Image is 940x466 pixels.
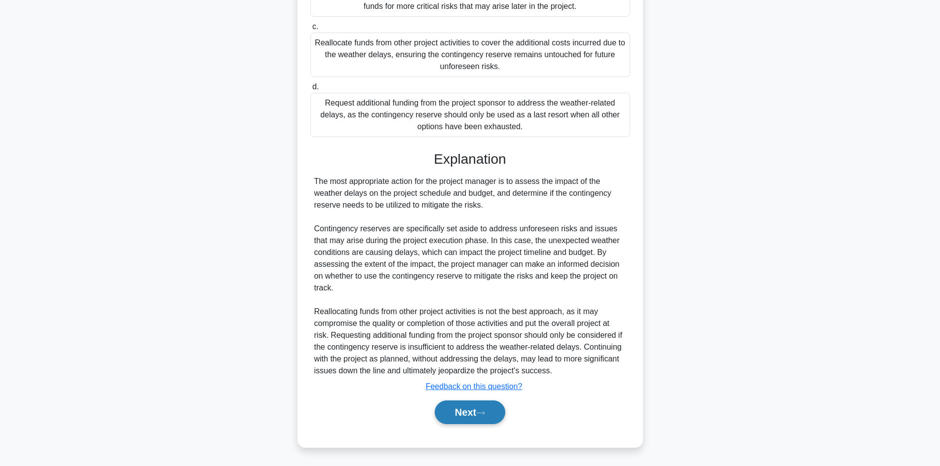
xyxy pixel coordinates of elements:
div: Reallocate funds from other project activities to cover the additional costs incurred due to the ... [310,33,630,77]
a: Feedback on this question? [426,382,523,391]
span: c. [312,22,318,31]
div: The most appropriate action for the project manager is to assess the impact of the weather delays... [314,176,626,377]
h3: Explanation [316,151,624,168]
button: Next [435,400,505,424]
span: d. [312,82,319,91]
div: Request additional funding from the project sponsor to address the weather-related delays, as the... [310,93,630,137]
